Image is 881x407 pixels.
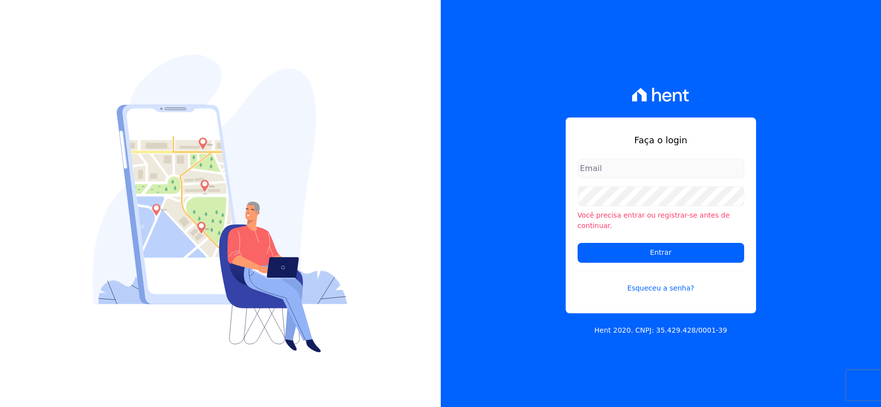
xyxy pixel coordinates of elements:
li: Você precisa entrar ou registrar-se antes de continuar. [578,210,744,231]
img: Login [93,55,348,352]
input: Email [578,159,744,178]
h1: Faça o login [578,133,744,147]
a: Esqueceu a senha? [578,271,744,293]
input: Entrar [578,243,744,263]
p: Hent 2020. CNPJ: 35.429.428/0001-39 [594,325,727,336]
